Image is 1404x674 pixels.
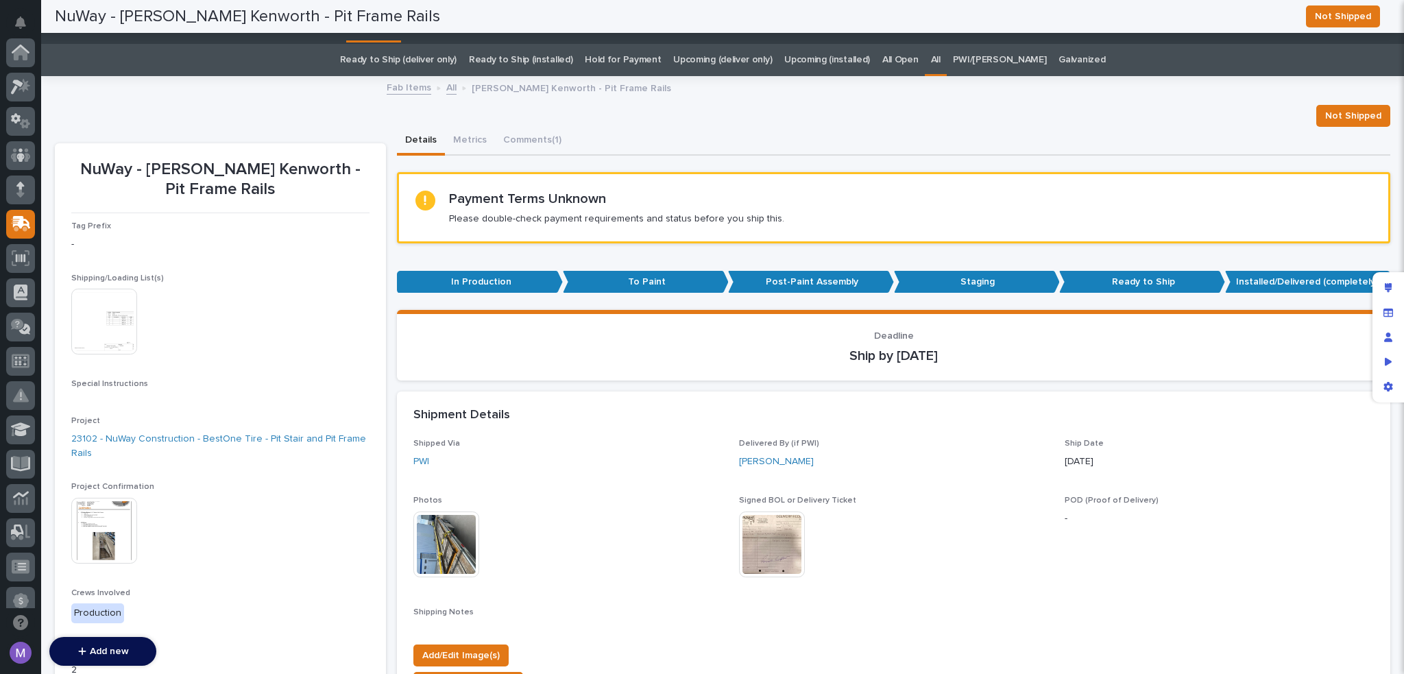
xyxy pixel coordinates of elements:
[673,44,772,76] a: Upcoming (deliver only)
[413,645,509,666] button: Add/Edit Image(s)
[71,237,370,252] p: -
[739,496,856,505] span: Signed BOL or Delivery Ticket
[931,44,941,76] a: All
[413,496,442,505] span: Photos
[953,44,1047,76] a: PWI/[PERSON_NAME]
[413,440,460,448] span: Shipped Via
[71,417,100,425] span: Project
[422,647,500,664] span: Add/Edit Image(s)
[1065,455,1374,469] p: [DATE]
[71,432,370,461] a: 23102 - NuWay Construction - BestOne Tire - Pit Stair and Pit Frame Rails
[340,44,457,76] a: Ready to Ship (deliver only)
[1065,496,1159,505] span: POD (Proof of Delivery)
[495,127,570,156] button: Comments (1)
[1376,325,1401,350] div: Manage users
[397,127,445,156] button: Details
[449,191,606,207] h2: Payment Terms Unknown
[1316,105,1390,127] button: Not Shipped
[71,380,148,388] span: Special Instructions
[6,608,35,637] button: Open support chat
[739,455,814,469] a: [PERSON_NAME]
[1065,440,1104,448] span: Ship Date
[469,44,572,76] a: Ready to Ship (installed)
[882,44,919,76] a: All Open
[71,160,370,200] p: NuWay - [PERSON_NAME] Kenworth - Pit Frame Rails
[1225,271,1391,293] p: Installed/Delivered (completely done)
[1376,350,1401,374] div: Preview as
[1065,511,1374,526] p: -
[6,638,35,667] button: users-avatar
[387,79,431,95] a: Fab Items
[1058,44,1105,76] a: Galvanized
[1376,276,1401,300] div: Edit layout
[449,213,784,225] p: Please double-check payment requirements and status before you ship this.
[71,589,130,597] span: Crews Involved
[1059,271,1225,293] p: Ready to Ship
[71,274,164,282] span: Shipping/Loading List(s)
[413,408,510,423] h2: Shipment Details
[563,271,729,293] p: To Paint
[784,44,870,76] a: Upcoming (installed)
[445,127,495,156] button: Metrics
[1376,300,1401,325] div: Manage fields and data
[17,16,35,38] div: Notifications
[739,440,819,448] span: Delivered By (if PWI)
[728,271,894,293] p: Post-Paint Assembly
[6,8,35,37] button: Notifications
[1376,374,1401,399] div: App settings
[585,44,661,76] a: Hold for Payment
[413,608,474,616] span: Shipping Notes
[71,603,124,623] div: Production
[71,483,154,491] span: Project Confirmation
[894,271,1060,293] p: Staging
[49,637,156,666] button: Add new
[472,80,671,95] p: [PERSON_NAME] Kenworth - Pit Frame Rails
[874,331,914,341] span: Deadline
[446,79,457,95] a: All
[397,271,563,293] p: In Production
[1325,108,1381,124] span: Not Shipped
[413,455,429,469] a: PWI
[71,222,111,230] span: Tag Prefix
[413,348,1374,364] p: Ship by [DATE]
